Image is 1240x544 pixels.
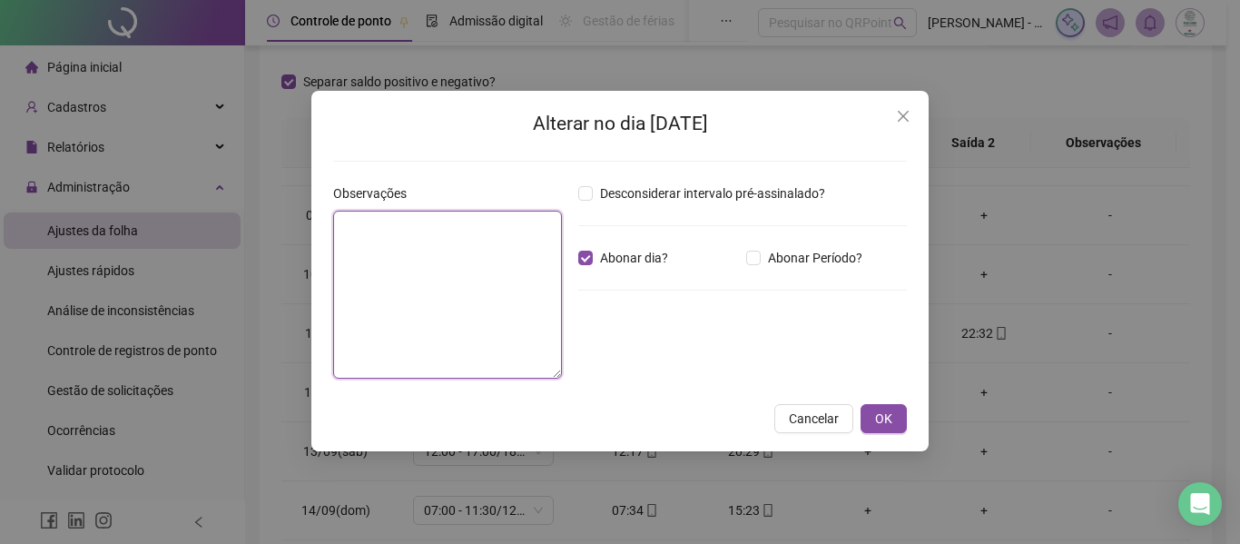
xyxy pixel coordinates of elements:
[761,248,870,268] span: Abonar Período?
[333,183,418,203] label: Observações
[774,404,853,433] button: Cancelar
[1178,482,1222,526] div: Open Intercom Messenger
[593,183,832,203] span: Desconsiderar intervalo pré-assinalado?
[789,409,839,429] span: Cancelar
[889,102,918,131] button: Close
[593,248,675,268] span: Abonar dia?
[333,109,907,139] h2: Alterar no dia [DATE]
[896,109,910,124] span: close
[861,404,907,433] button: OK
[875,409,892,429] span: OK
